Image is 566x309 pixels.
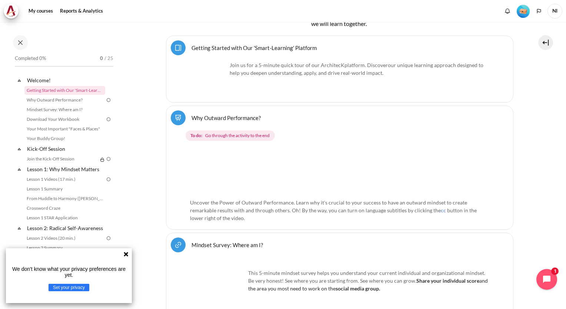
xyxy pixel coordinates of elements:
[4,4,22,19] a: Architeck Architeck
[324,285,380,292] span: n the
[49,284,89,291] button: Set your privacy
[26,4,56,19] a: My courses
[416,278,479,284] strong: Share your individual score
[6,6,16,17] img: Architeck
[441,207,446,213] span: cc
[190,199,467,213] span: Uncover the Power of Outward Performance. Learn why it's crucial to your success to have an outwa...
[24,115,105,124] a: Download Your Workbook
[26,144,105,154] a: Kick-Off Session
[9,266,129,278] p: We don't know what your privacy preferences are yet.
[26,164,105,174] a: Lesson 1: Why Mindset Matters
[190,148,489,195] img: 0
[105,235,112,242] img: To do
[16,145,23,153] span: Collapse
[192,114,261,121] a: Why Outward Performance?
[16,166,23,173] span: Collapse
[533,6,545,17] button: Languages
[24,154,98,163] a: Join the Kick-Off Session
[26,75,105,85] a: Welcome!
[26,223,105,233] a: Lesson 2: Radical Self-Awareness
[104,55,113,62] span: / 25
[24,204,105,213] a: Crossword Craze
[105,116,112,123] img: To do
[105,97,112,103] img: To do
[105,176,112,183] img: To do
[190,61,227,98] img: platform logo
[16,77,23,84] span: Collapse
[24,243,105,252] a: Lesson 2 Summary
[24,96,105,104] a: Why Outward Performance?
[336,285,380,292] strong: social media group.
[205,132,270,139] span: Go through the activity to the end
[514,4,533,18] a: Level #1
[24,234,105,243] a: Lesson 2 Videos (20 min.)
[15,55,46,62] span: Completed 0%
[100,55,103,62] span: 0
[517,5,530,18] img: Level #1
[547,4,562,19] span: NI
[190,61,489,77] p: Join us for a 5-minute quick tour of our ArchitecK platform. Discover
[24,194,105,203] a: From Huddle to Harmony ([PERSON_NAME]'s Story)
[24,105,105,114] a: Mindset Survey: Where am I?
[105,156,112,162] img: To do
[24,175,105,184] a: Lesson 1 Videos (17 min.)
[24,86,105,95] a: Getting Started with Our 'Smart-Learning' Platform
[192,241,263,248] a: Mindset Survey: Where am I?
[186,129,497,142] div: Completion requirements for Why Outward Performance?
[190,269,489,292] p: This 5-minute mindset survey helps you understand your current individual and organizational mind...
[502,6,513,17] div: Show notification window with no new notifications
[24,213,105,222] a: Lesson 1 STAR Application
[16,225,23,232] span: Collapse
[24,134,105,143] a: Your Buddy Group!
[517,4,530,18] div: Level #1
[192,44,317,51] a: Getting Started with Our 'Smart-Learning' Platform
[547,4,562,19] a: User menu
[190,132,202,139] strong: To do:
[57,4,106,19] a: Reports & Analytics
[24,124,105,133] a: Your Most Important "Faces & Places"
[24,185,105,193] a: Lesson 1 Summary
